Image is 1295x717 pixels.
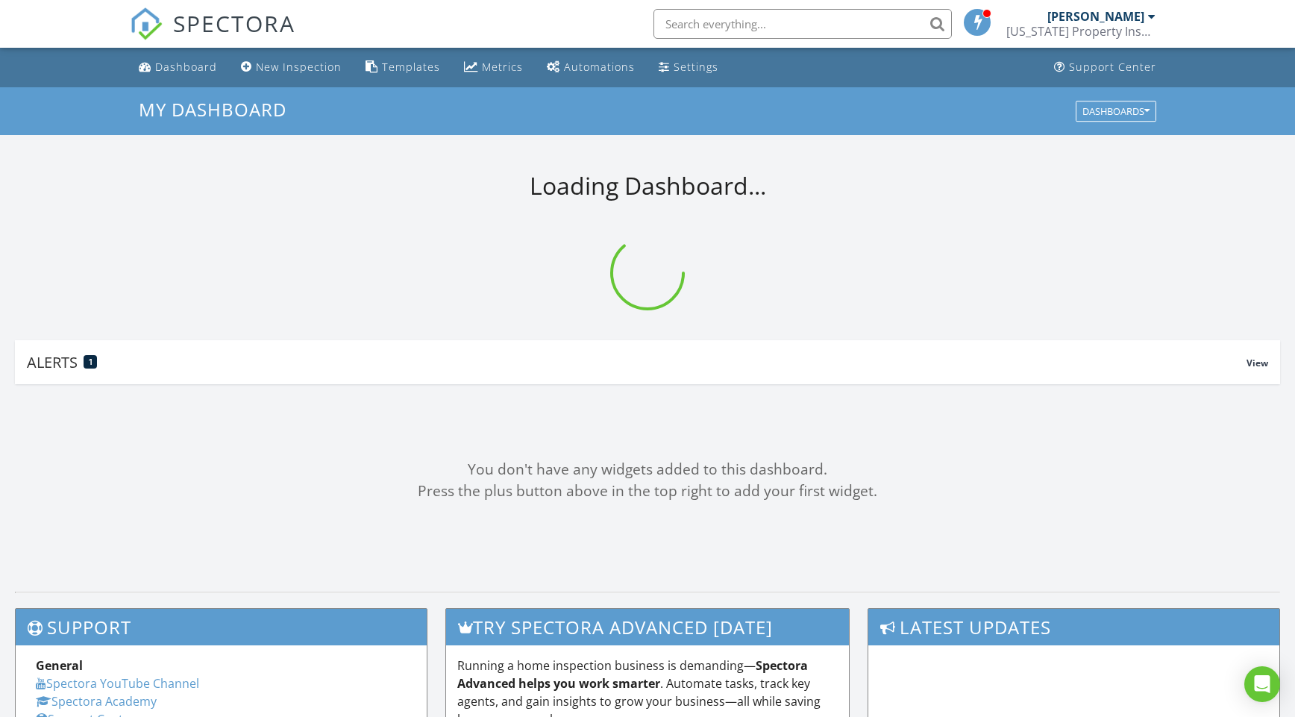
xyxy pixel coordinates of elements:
span: View [1247,357,1268,369]
a: Spectora Academy [36,693,157,710]
div: You don't have any widgets added to this dashboard. [15,459,1280,480]
a: SPECTORA [130,20,295,51]
h3: Latest Updates [868,609,1279,645]
a: Dashboard [133,54,223,81]
div: Open Intercom Messenger [1244,666,1280,702]
button: Dashboards [1076,101,1156,122]
strong: Spectora Advanced helps you work smarter [457,657,808,692]
a: Templates [360,54,446,81]
span: 1 [89,357,92,367]
h3: Support [16,609,427,645]
a: New Inspection [235,54,348,81]
div: Settings [674,60,718,74]
div: New Inspection [256,60,342,74]
h3: Try spectora advanced [DATE] [446,609,848,645]
a: Support Center [1048,54,1162,81]
div: Dashboard [155,60,217,74]
img: The Best Home Inspection Software - Spectora [130,7,163,40]
a: Settings [653,54,724,81]
div: Support Center [1069,60,1156,74]
input: Search everything... [653,9,952,39]
div: Dashboards [1082,106,1150,116]
div: Michigan Property Inspections [1006,24,1156,39]
div: Alerts [27,352,1247,372]
div: [PERSON_NAME] [1047,9,1144,24]
div: Templates [382,60,440,74]
div: Automations [564,60,635,74]
a: Metrics [458,54,529,81]
span: My Dashboard [139,97,286,122]
strong: General [36,657,83,674]
a: Automations (Basic) [541,54,641,81]
div: Metrics [482,60,523,74]
span: SPECTORA [173,7,295,39]
div: Press the plus button above in the top right to add your first widget. [15,480,1280,502]
a: Spectora YouTube Channel [36,675,199,692]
